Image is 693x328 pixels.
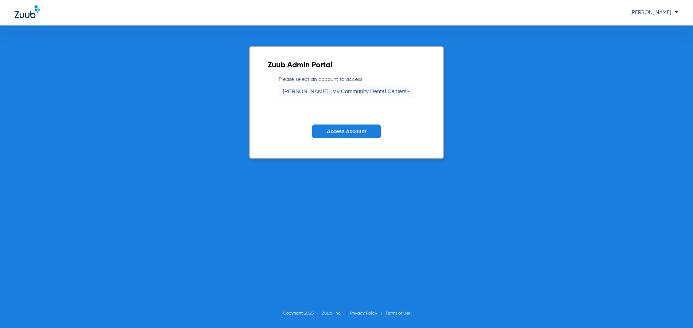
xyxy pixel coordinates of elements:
span: [PERSON_NAME] [630,10,678,15]
span: Access Account [327,129,366,134]
li: Zuub, Inc. [322,310,350,317]
h2: Zuub Admin Portal [268,62,425,69]
label: Please select an account to access [279,76,414,97]
button: Access Account [312,125,381,139]
span: [PERSON_NAME] | My Community Dental Centers [283,88,407,94]
a: Privacy Policy [350,311,377,316]
img: Zuub Logo [15,5,40,18]
li: Copyright 2025 [283,310,322,317]
a: Terms of Use [385,311,411,316]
